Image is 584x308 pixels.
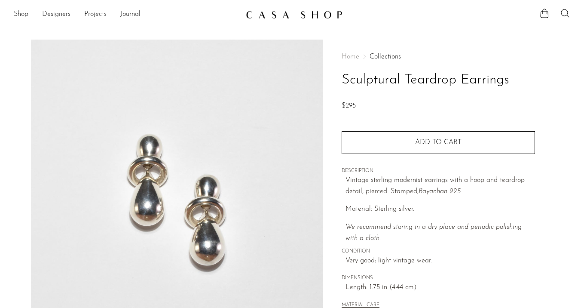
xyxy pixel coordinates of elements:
span: CONDITION [342,248,535,256]
nav: Desktop navigation [14,7,239,22]
p: Material: Sterling silver. [346,204,535,215]
a: Journal [120,9,141,20]
a: Projects [84,9,107,20]
i: We recommend storing in a dry place and periodic polishing with a cloth. [346,224,522,242]
span: $295 [342,102,356,109]
ul: NEW HEADER MENU [14,7,239,22]
a: Shop [14,9,28,20]
a: Designers [42,9,70,20]
span: Length: 1.75 in (4.44 cm) [346,282,535,293]
span: Add to cart [415,139,462,146]
span: DIMENSIONS [342,274,535,282]
p: Vintage sterling modernist earrings with a hoop and teardrop detail, pierced. Stamped, [346,175,535,197]
button: Add to cart [342,131,535,154]
span: Very good; light vintage wear. [346,256,535,267]
span: Home [342,53,359,60]
nav: Breadcrumbs [342,53,535,60]
a: Collections [370,53,401,60]
em: Bayanhan 925. [419,188,462,195]
h1: Sculptural Teardrop Earrings [342,69,535,91]
span: DESCRIPTION [342,167,535,175]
